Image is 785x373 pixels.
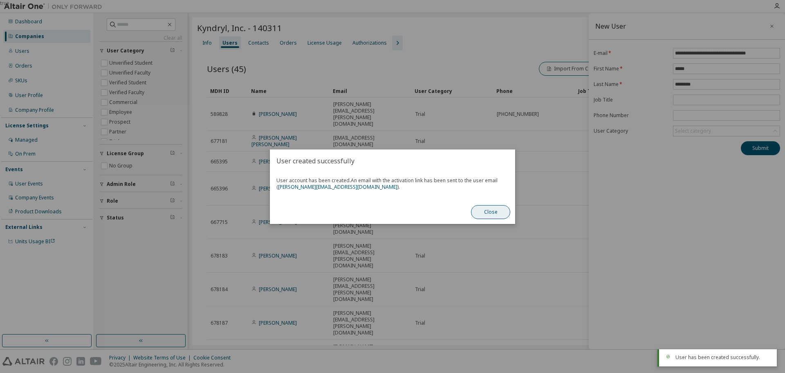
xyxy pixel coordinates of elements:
[276,177,509,190] span: User account has been created.
[276,177,498,190] span: An email with the activation link has been sent to the user email ( ).
[471,205,510,219] button: Close
[278,183,397,190] a: [PERSON_NAME][EMAIL_ADDRESS][DOMAIN_NAME]
[270,149,515,172] h2: User created successfully
[675,354,770,361] div: User has been created successfully.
